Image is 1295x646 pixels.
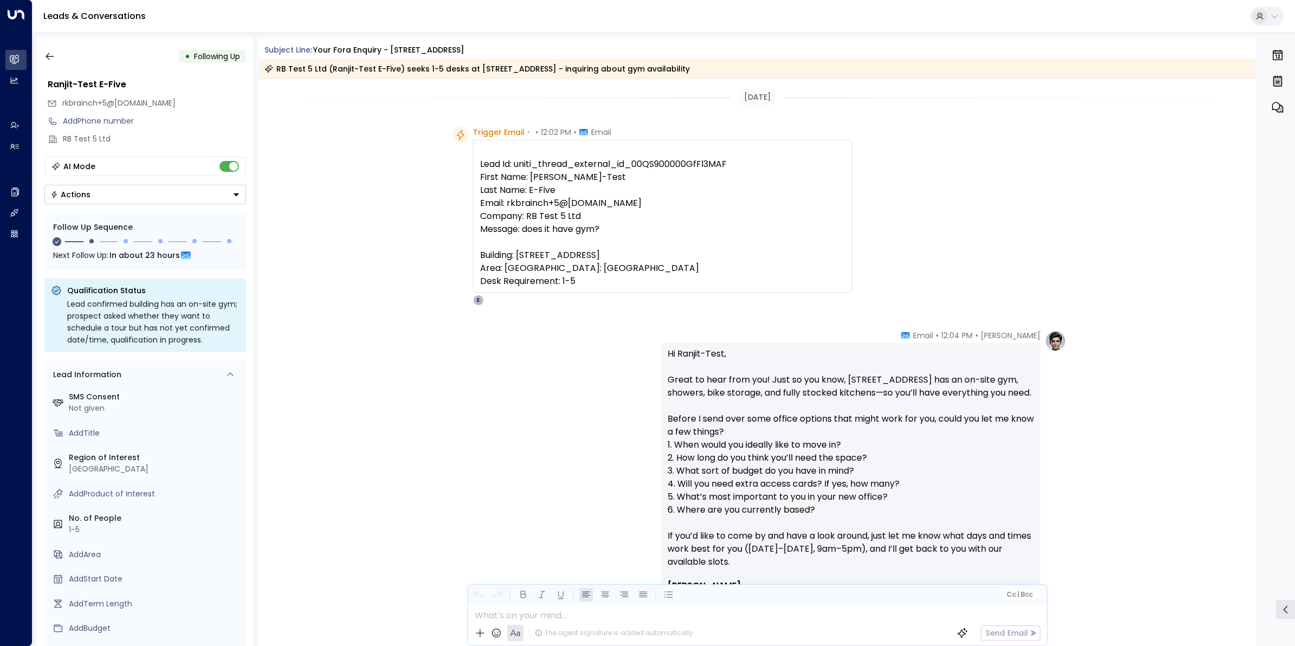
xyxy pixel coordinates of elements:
label: SMS Consent [69,391,242,403]
button: Redo [490,588,504,602]
span: • [936,330,938,341]
button: Cc|Bcc [1002,590,1037,600]
label: No. of People [69,513,242,524]
div: AddProduct of Interest [69,488,242,500]
div: Follow Up Sequence [53,222,237,233]
div: 1-5 [69,524,242,535]
span: • [574,127,577,138]
div: RB Test 5 Ltd (Ranjit-Test E-Five) seeks 1-5 desks at [STREET_ADDRESS] - inquiring about gym avai... [264,63,690,74]
span: Email [591,127,611,138]
div: AddTitle [69,428,242,439]
span: Following Up [194,51,240,62]
span: rkbrainch+5@live.co.uk [62,98,176,109]
div: AI Mode [63,161,95,172]
font: [PERSON_NAME] [668,579,741,592]
span: [PERSON_NAME] [981,330,1040,341]
div: [GEOGRAPHIC_DATA] [69,463,242,475]
div: Button group with a nested menu [44,185,246,204]
div: AddPhone number [63,115,246,127]
span: 12:02 PM [541,127,571,138]
div: Actions [50,190,90,199]
p: Qualification Status [67,285,239,296]
div: • [185,47,190,66]
span: • [527,127,530,138]
a: Leads & Conversations [43,10,146,22]
span: In about 23 hours [109,249,180,261]
span: Subject Line: [264,44,312,55]
span: Email [913,330,933,341]
p: Hi Ranjit-Test, Great to hear from you! Just so you know, [STREET_ADDRESS] has an on-site gym, sh... [668,347,1034,582]
button: Undo [471,588,485,602]
div: RB Test 5 Ltd [63,133,246,145]
div: AddTerm Length [69,598,242,610]
div: The agent signature is added automatically [535,628,693,638]
img: profile-logo.png [1045,330,1066,352]
span: Cc Bcc [1006,591,1032,598]
pre: Lead Id: uniti_thread_external_id_00QS900000GfFl3MAF First Name: [PERSON_NAME]-Test Last Name: E-... [480,158,845,288]
div: AddBudget [69,623,242,634]
div: [DATE] [740,89,775,105]
div: AddStart Date [69,573,242,585]
div: Next Follow Up: [53,249,237,261]
span: 12:04 PM [941,330,973,341]
button: Actions [44,185,246,204]
span: | [1017,591,1019,598]
div: Not given [69,403,242,414]
span: • [535,127,538,138]
div: Ranjit-Test E-Five [48,78,246,91]
span: • [975,330,978,341]
div: Your Fora Enquiry - [STREET_ADDRESS] [313,44,464,56]
div: Lead Information [49,369,121,380]
span: Trigger Email [473,127,525,138]
div: E [473,295,484,306]
label: Region of Interest [69,452,242,463]
div: Lead confirmed building has an on-site gym; prospect asked whether they want to schedule a tour b... [67,298,239,346]
div: AddArea [69,549,242,560]
span: rkbrainch+5@[DOMAIN_NAME] [62,98,176,108]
